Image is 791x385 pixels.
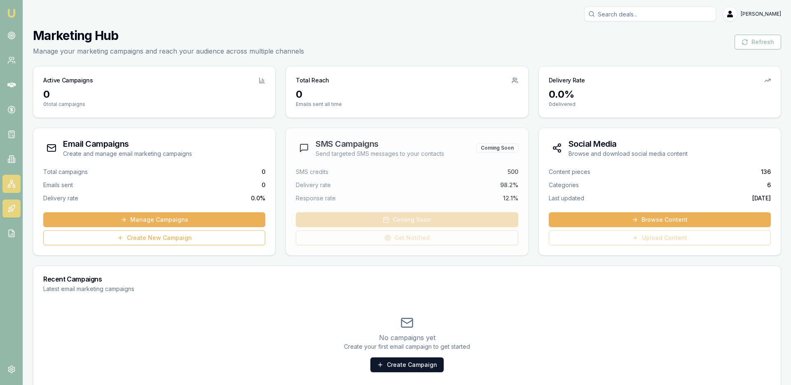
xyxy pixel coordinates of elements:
h3: Email Campaigns [63,138,192,150]
span: Content pieces [549,168,590,176]
span: 12.1% [503,194,518,202]
span: 0 [262,181,265,189]
h3: Active Campaigns [43,76,93,85]
a: Create New Campaign [43,230,265,245]
span: Response rate [296,194,336,202]
h3: Recent Campaigns [43,276,771,282]
span: 136 [761,168,771,176]
p: Create and manage email marketing campaigns [63,150,192,158]
p: Manage your marketing campaigns and reach your audience across multiple channels [33,46,304,56]
span: Delivery rate [43,194,78,202]
span: Emails sent [43,181,73,189]
h3: Social Media [569,138,688,150]
div: 0 [296,88,518,101]
p: Send targeted SMS messages to your contacts [316,150,444,158]
div: Coming Soon [476,143,518,153]
h3: SMS Campaigns [316,138,444,150]
button: Refresh [735,35,781,49]
h1: Marketing Hub [33,28,304,43]
span: Delivery rate [296,181,331,189]
span: 0 [262,168,265,176]
input: Search deals [584,7,716,21]
div: 0.0 % [549,88,771,101]
span: 98.2% [500,181,518,189]
span: Total campaigns [43,168,88,176]
h3: Delivery Rate [549,76,585,85]
a: Create Campaign [370,357,444,372]
p: Latest email marketing campaigns [43,285,771,293]
span: [DATE] [752,194,771,202]
a: Browse Content [549,212,771,227]
span: 6 [767,181,771,189]
a: Manage Campaigns [43,212,265,227]
span: 0.0 % [251,194,265,202]
h3: Total Reach [296,76,329,85]
p: Create your first email campaign to get started [43,343,771,351]
span: Last updated [549,194,584,202]
p: Browse and download social media content [569,150,688,158]
span: [PERSON_NAME] [741,11,781,17]
span: Categories [549,181,579,189]
img: emu-icon-u.png [7,8,16,18]
p: 0 total campaigns [43,101,265,108]
span: SMS credits [296,168,328,176]
p: No campaigns yet [43,333,771,343]
span: 500 [508,168,518,176]
p: Emails sent all time [296,101,518,108]
div: 0 [43,88,265,101]
p: 0 delivered [549,101,771,108]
